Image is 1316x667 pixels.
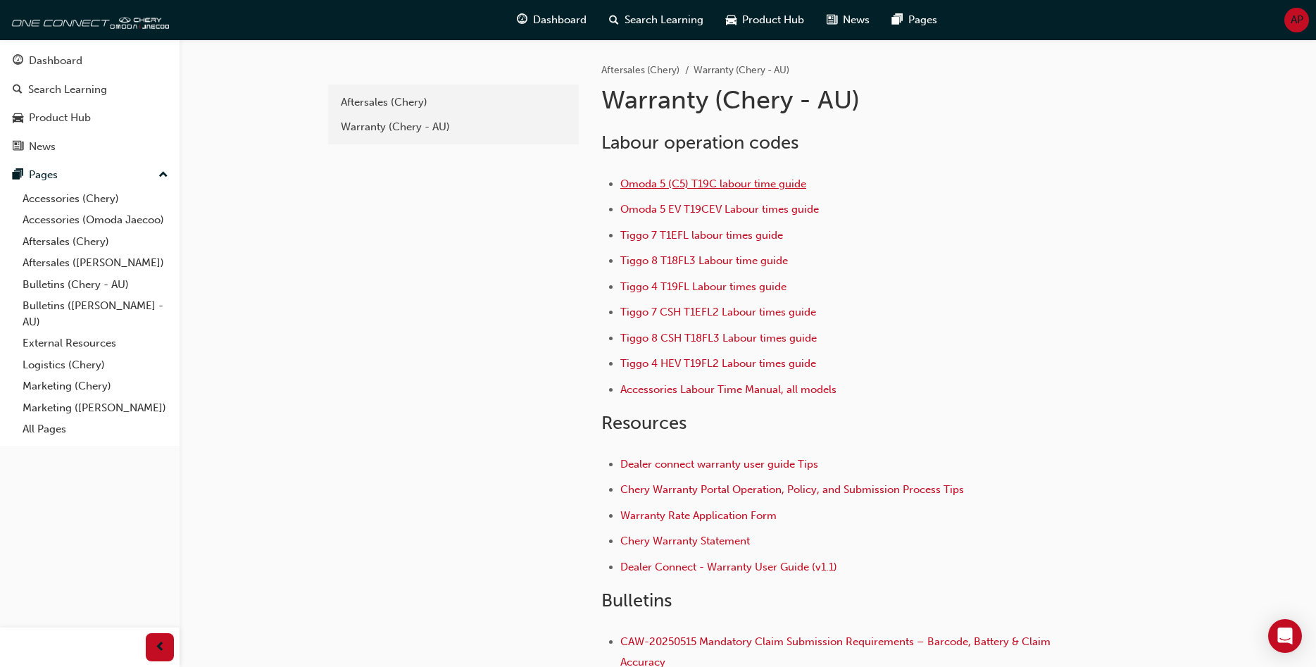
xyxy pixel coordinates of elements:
[625,12,703,28] span: Search Learning
[620,509,777,522] a: Warranty Rate Application Form
[158,166,168,185] span: up-icon
[17,397,174,419] a: Marketing ([PERSON_NAME])
[13,112,23,125] span: car-icon
[601,412,687,434] span: Resources
[620,306,816,318] a: Tiggo 7 CSH T1EFL2 Labour times guide
[620,254,788,267] a: Tiggo 8 T18FL3 Labour time guide
[6,162,174,188] button: Pages
[620,203,819,216] a: Omoda 5 EV T19CEV Labour times guide
[620,483,964,496] a: Chery Warranty Portal Operation, Policy, and Submission Process Tips
[17,188,174,210] a: Accessories (Chery)
[13,141,23,154] span: news-icon
[620,561,837,573] a: Dealer Connect - Warranty User Guide (v1.1)
[7,6,169,34] img: oneconnect
[13,169,23,182] span: pages-icon
[29,110,91,126] div: Product Hub
[17,274,174,296] a: Bulletins (Chery - AU)
[620,383,836,396] a: Accessories Labour Time Manual, all models
[694,63,789,79] li: Warranty (Chery - AU)
[892,11,903,29] span: pages-icon
[620,177,806,190] a: Omoda 5 (C5) T19C labour time guide
[598,6,715,35] a: search-iconSearch Learning
[517,11,527,29] span: guage-icon
[533,12,587,28] span: Dashboard
[908,12,937,28] span: Pages
[1284,8,1309,32] button: AP
[620,458,818,470] a: Dealer connect warranty user guide Tips
[13,84,23,96] span: search-icon
[28,82,107,98] div: Search Learning
[742,12,804,28] span: Product Hub
[843,12,870,28] span: News
[17,375,174,397] a: Marketing (Chery)
[815,6,881,35] a: news-iconNews
[601,85,1063,116] h1: Warranty (Chery - AU)
[13,55,23,68] span: guage-icon
[341,119,566,135] div: Warranty (Chery - AU)
[620,332,817,344] a: Tiggo 8 CSH T18FL3 Labour times guide
[601,64,679,76] a: Aftersales (Chery)
[715,6,815,35] a: car-iconProduct Hub
[334,90,573,115] a: Aftersales (Chery)
[601,590,672,611] span: Bulletins
[6,45,174,162] button: DashboardSearch LearningProduct HubNews
[29,139,56,155] div: News
[881,6,948,35] a: pages-iconPages
[17,332,174,354] a: External Resources
[827,11,837,29] span: news-icon
[1268,619,1302,653] div: Open Intercom Messenger
[620,280,787,293] a: Tiggo 4 T19FL Labour times guide
[609,11,619,29] span: search-icon
[17,354,174,376] a: Logistics (Chery)
[726,11,737,29] span: car-icon
[1291,12,1303,28] span: AP
[17,209,174,231] a: Accessories (Omoda Jaecoo)
[6,77,174,103] a: Search Learning
[17,295,174,332] a: Bulletins ([PERSON_NAME] - AU)
[6,105,174,131] a: Product Hub
[334,115,573,139] a: Warranty (Chery - AU)
[155,639,165,656] span: prev-icon
[601,132,798,154] span: Labour operation codes
[506,6,598,35] a: guage-iconDashboard
[6,48,174,74] a: Dashboard
[17,231,174,253] a: Aftersales (Chery)
[620,357,816,370] a: Tiggo 4 HEV T19FL2 Labour times guide
[620,535,750,547] a: Chery Warranty Statement
[341,94,566,111] div: Aftersales (Chery)
[17,252,174,274] a: Aftersales ([PERSON_NAME])
[6,134,174,160] a: News
[29,167,58,183] div: Pages
[17,418,174,440] a: All Pages
[29,53,82,69] div: Dashboard
[620,229,783,242] a: Tiggo 7 T1EFL labour times guide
